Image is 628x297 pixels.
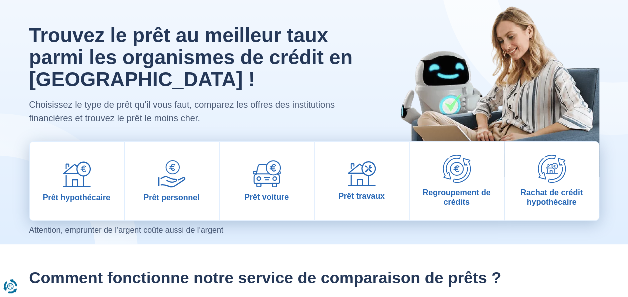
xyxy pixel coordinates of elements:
[143,193,199,202] span: Prêt personnel
[158,160,186,188] img: Prêt personnel
[443,155,471,183] img: Regroupement de crédits
[338,191,385,201] span: Prêt travaux
[253,160,281,187] img: Prêt voiture
[29,24,356,90] h1: Trouvez le prêt au meilleur taux parmi les organismes de crédit en [GEOGRAPHIC_DATA] !
[414,188,500,207] span: Regroupement de crédits
[30,142,124,220] a: Prêt hypothécaire
[315,142,409,220] a: Prêt travaux
[505,142,599,220] a: Rachat de crédit hypothécaire
[43,193,110,202] span: Prêt hypothécaire
[538,155,566,183] img: Rachat de crédit hypothécaire
[220,142,314,220] a: Prêt voiture
[348,161,376,187] img: Prêt travaux
[63,160,91,188] img: Prêt hypothécaire
[410,142,504,220] a: Regroupement de crédits
[29,98,356,125] p: Choisissez le type de prêt qu'il vous faut, comparez les offres des institutions financières et t...
[29,268,599,287] h2: Comment fonctionne notre service de comparaison de prêts ?
[125,142,219,220] a: Prêt personnel
[509,188,595,207] span: Rachat de crédit hypothécaire
[244,192,289,202] span: Prêt voiture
